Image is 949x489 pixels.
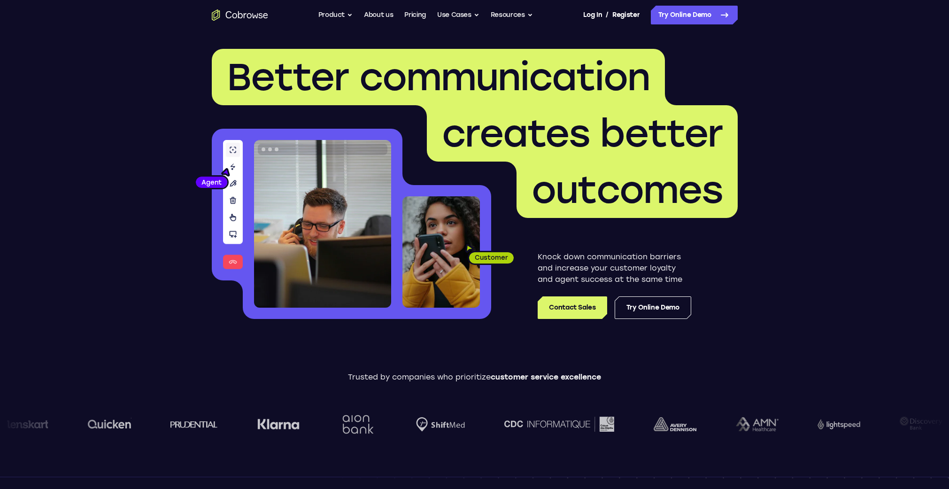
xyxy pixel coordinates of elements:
a: About us [364,6,393,24]
img: avery-dennison [654,417,696,431]
a: Log In [583,6,602,24]
a: Register [612,6,640,24]
button: Product [318,6,353,24]
span: customer service excellence [491,373,601,381]
a: Go to the home page [212,9,268,21]
img: CDC Informatique [504,417,614,431]
span: / [606,9,609,21]
img: prudential [170,420,218,428]
img: A customer holding their phone [402,196,480,308]
img: Shiftmed [416,417,465,432]
img: Lightspeed [818,419,860,429]
a: Try Online Demo [615,296,691,319]
a: Pricing [404,6,426,24]
img: Aion Bank [339,405,377,443]
span: creates better [442,111,723,156]
span: outcomes [532,167,723,212]
img: Klarna [257,419,300,430]
span: Better communication [227,54,650,100]
button: Use Cases [437,6,479,24]
img: AMN Healthcare [736,417,779,432]
p: Knock down communication barriers and increase your customer loyalty and agent success at the sam... [538,251,691,285]
img: A customer support agent talking on the phone [254,140,391,308]
a: Try Online Demo [651,6,738,24]
button: Resources [491,6,533,24]
a: Contact Sales [538,296,607,319]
